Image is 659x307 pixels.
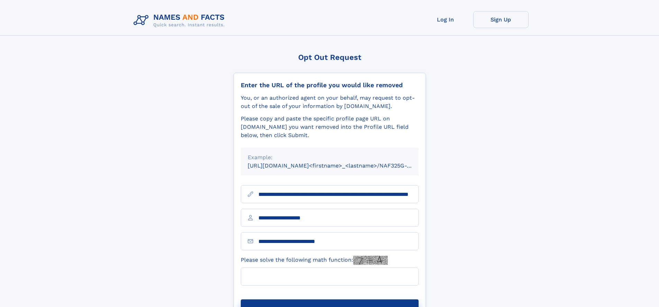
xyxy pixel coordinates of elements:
label: Please solve the following math function: [241,256,388,265]
a: Log In [418,11,473,28]
div: Enter the URL of the profile you would like removed [241,81,419,89]
div: Opt Out Request [234,53,426,62]
div: Example: [248,153,412,162]
div: You, or an authorized agent on your behalf, may request to opt-out of the sale of your informatio... [241,94,419,110]
div: Please copy and paste the specific profile page URL on [DOMAIN_NAME] you want removed into the Pr... [241,115,419,139]
a: Sign Up [473,11,529,28]
img: Logo Names and Facts [131,11,230,30]
small: [URL][DOMAIN_NAME]<firstname>_<lastname>/NAF325G-xxxxxxxx [248,162,432,169]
